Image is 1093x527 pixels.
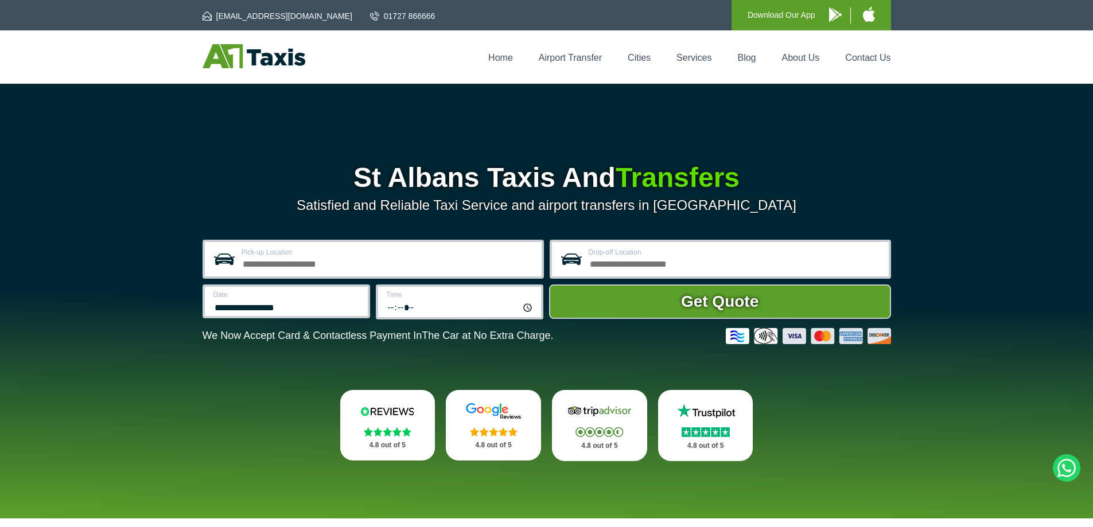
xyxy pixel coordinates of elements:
[213,291,361,298] label: Date
[682,427,730,437] img: Stars
[552,390,647,461] a: Tripadvisor Stars 4.8 out of 5
[829,7,842,22] img: A1 Taxis Android App
[488,53,513,63] a: Home
[203,164,891,192] h1: St Albans Taxis And
[748,8,815,22] p: Download Our App
[549,284,891,319] button: Get Quote
[203,197,891,213] p: Satisfied and Reliable Taxi Service and airport transfers in [GEOGRAPHIC_DATA]
[353,438,423,452] p: 4.8 out of 5
[726,328,891,344] img: Credit And Debit Cards
[589,249,882,256] label: Drop-off Location
[539,53,602,63] a: Airport Transfer
[470,427,518,436] img: Stars
[203,44,305,68] img: A1 Taxis St Albans LTD
[387,291,534,298] label: Time
[845,53,890,63] a: Contact Us
[863,7,875,22] img: A1 Taxis iPhone App
[353,403,422,420] img: Reviews.io
[340,390,435,460] a: Reviews.io Stars 4.8 out of 5
[370,10,435,22] a: 01727 866666
[459,403,528,420] img: Google
[565,403,634,420] img: Tripadvisor
[737,53,756,63] a: Blog
[628,53,651,63] a: Cities
[458,438,528,452] p: 4.8 out of 5
[671,439,741,453] p: 4.8 out of 5
[671,403,740,420] img: Trustpilot
[203,330,554,342] p: We Now Accept Card & Contactless Payment In
[616,162,740,193] span: Transfers
[446,390,541,460] a: Google Stars 4.8 out of 5
[782,53,820,63] a: About Us
[364,427,411,436] img: Stars
[575,427,623,437] img: Stars
[676,53,711,63] a: Services
[658,390,753,461] a: Trustpilot Stars 4.8 out of 5
[203,10,352,22] a: [EMAIL_ADDRESS][DOMAIN_NAME]
[422,330,553,341] span: The Car at No Extra Charge.
[565,439,635,453] p: 4.8 out of 5
[242,249,535,256] label: Pick-up Location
